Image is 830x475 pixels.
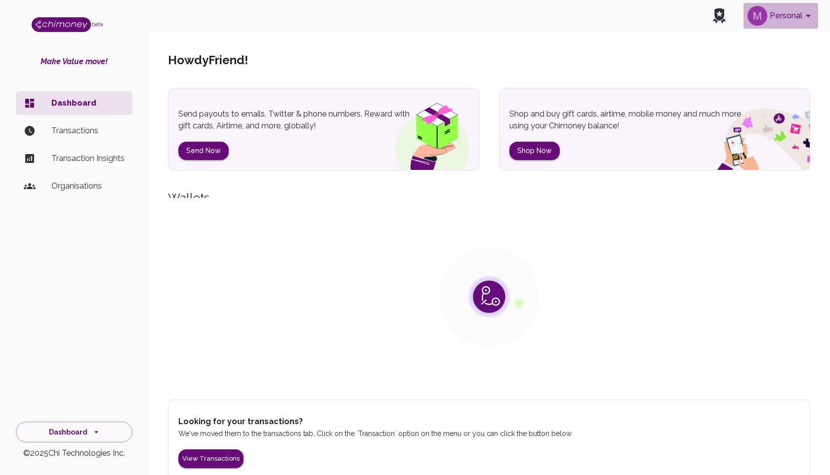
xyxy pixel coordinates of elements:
[32,17,91,32] img: Logo
[691,98,810,170] img: social spend
[509,108,751,132] p: Shop and buy gift cards, airtime, mobile money and much more using your Chimoney balance!
[51,180,124,192] p: Organisations
[178,108,420,132] p: Send payouts to emails, Twitter & phone numbers. Reward with gift cards, Airtime, and more, globa...
[16,422,132,443] button: Dashboard
[178,417,303,426] strong: Looking for your transactions?
[51,125,124,137] p: Transactions
[168,52,248,68] h5: Howdy Friend !
[509,142,560,160] button: Shop Now
[51,153,124,164] p: Transaction Insights
[747,6,767,26] img: avatar
[178,142,229,160] button: Send Now
[51,97,124,109] p: Dashboard
[377,96,479,170] img: gift box
[178,449,244,469] button: View Transactions
[744,3,818,29] button: account of current user
[92,21,103,27] span: beta
[178,430,572,437] span: We've moved them to the transactions tab. Click on the `Transaction` option on the menu or you ca...
[168,190,810,206] h5: Wallets
[440,247,539,346] img: public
